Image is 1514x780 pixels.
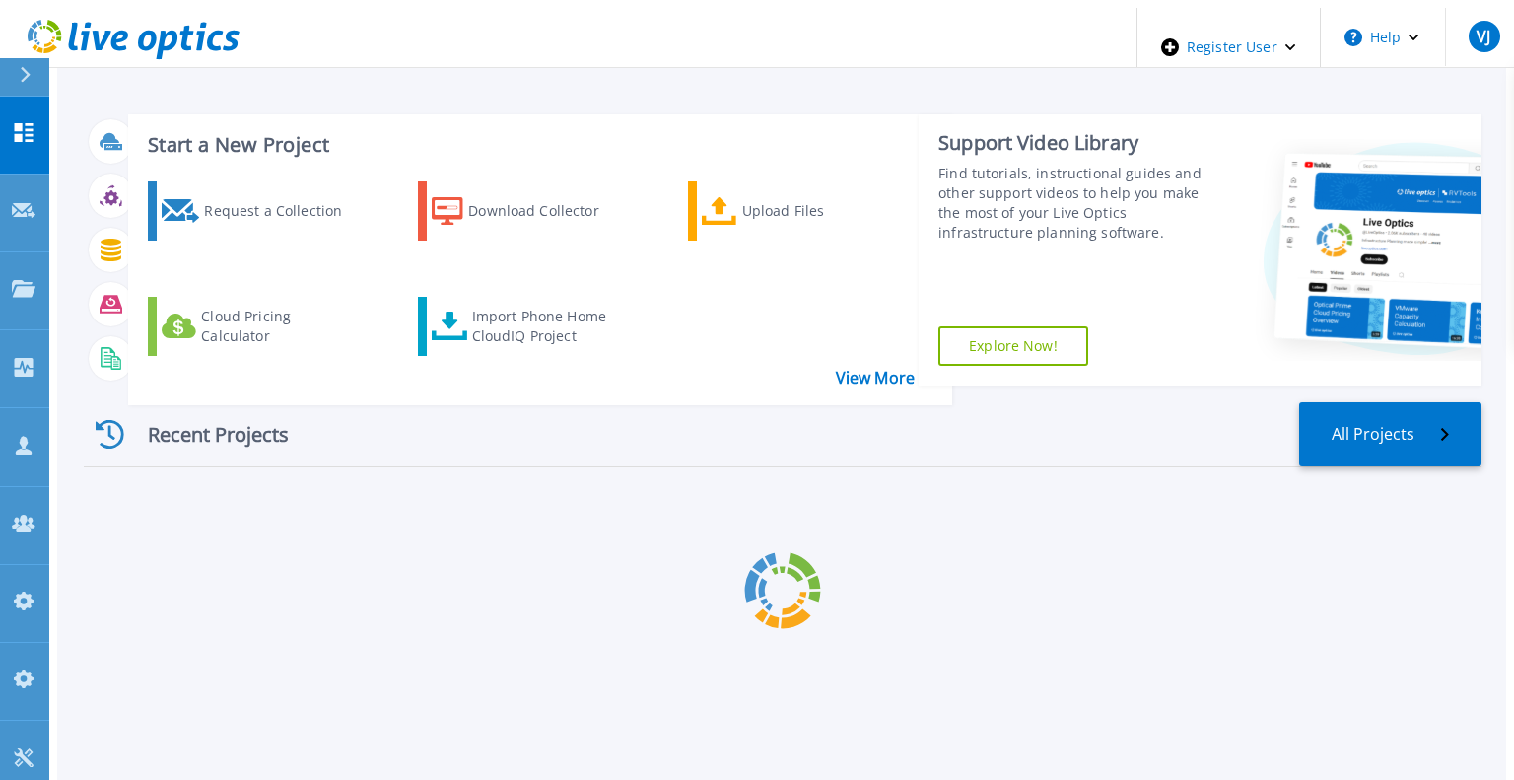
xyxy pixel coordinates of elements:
[201,302,359,351] div: Cloud Pricing Calculator
[742,186,900,236] div: Upload Files
[938,130,1221,156] div: Support Video Library
[148,134,927,156] h3: Start a New Project
[418,181,656,241] a: Download Collector
[148,297,386,356] a: Cloud Pricing Calculator
[204,186,362,236] div: Request a Collection
[1299,402,1481,466] a: All Projects
[468,186,626,236] div: Download Collector
[1137,8,1320,87] div: Register User
[688,181,927,241] a: Upload Files
[1321,8,1444,67] button: Help
[148,181,386,241] a: Request a Collection
[938,326,1088,366] a: Explore Now!
[84,410,320,459] div: Recent Projects
[472,302,630,351] div: Import Phone Home CloudIQ Project
[938,164,1221,243] div: Find tutorials, instructional guides and other support videos to help you make the most of your L...
[836,369,928,388] a: View More
[1477,29,1490,44] span: VJ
